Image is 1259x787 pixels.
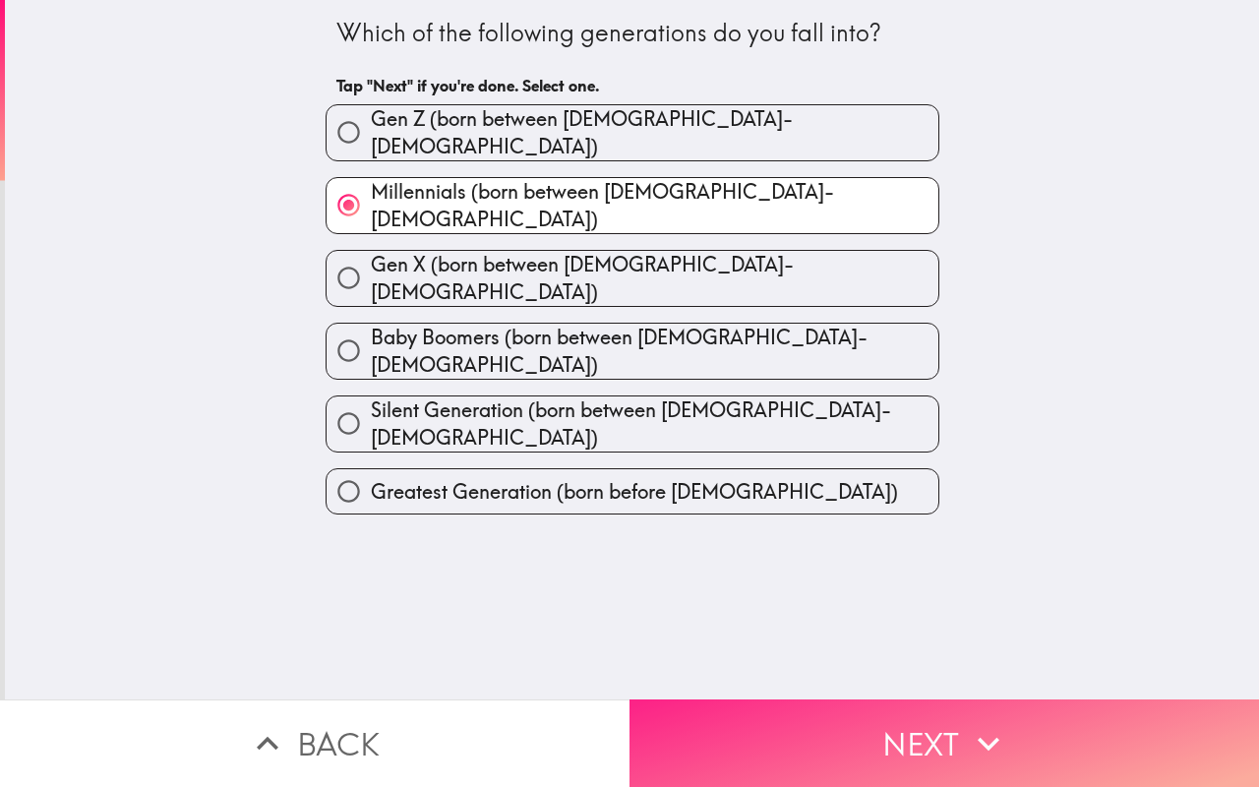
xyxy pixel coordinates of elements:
[371,396,938,452] span: Silent Generation (born between [DEMOGRAPHIC_DATA]-[DEMOGRAPHIC_DATA])
[327,396,938,452] button: Silent Generation (born between [DEMOGRAPHIC_DATA]-[DEMOGRAPHIC_DATA])
[371,478,898,506] span: Greatest Generation (born before [DEMOGRAPHIC_DATA])
[371,178,938,233] span: Millennials (born between [DEMOGRAPHIC_DATA]-[DEMOGRAPHIC_DATA])
[327,105,938,160] button: Gen Z (born between [DEMOGRAPHIC_DATA]-[DEMOGRAPHIC_DATA])
[327,178,938,233] button: Millennials (born between [DEMOGRAPHIC_DATA]-[DEMOGRAPHIC_DATA])
[336,75,929,96] h6: Tap "Next" if you're done. Select one.
[371,251,938,306] span: Gen X (born between [DEMOGRAPHIC_DATA]-[DEMOGRAPHIC_DATA])
[371,105,938,160] span: Gen Z (born between [DEMOGRAPHIC_DATA]-[DEMOGRAPHIC_DATA])
[629,699,1259,787] button: Next
[327,251,938,306] button: Gen X (born between [DEMOGRAPHIC_DATA]-[DEMOGRAPHIC_DATA])
[327,324,938,379] button: Baby Boomers (born between [DEMOGRAPHIC_DATA]-[DEMOGRAPHIC_DATA])
[327,469,938,514] button: Greatest Generation (born before [DEMOGRAPHIC_DATA])
[371,324,938,379] span: Baby Boomers (born between [DEMOGRAPHIC_DATA]-[DEMOGRAPHIC_DATA])
[336,17,929,50] div: Which of the following generations do you fall into?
